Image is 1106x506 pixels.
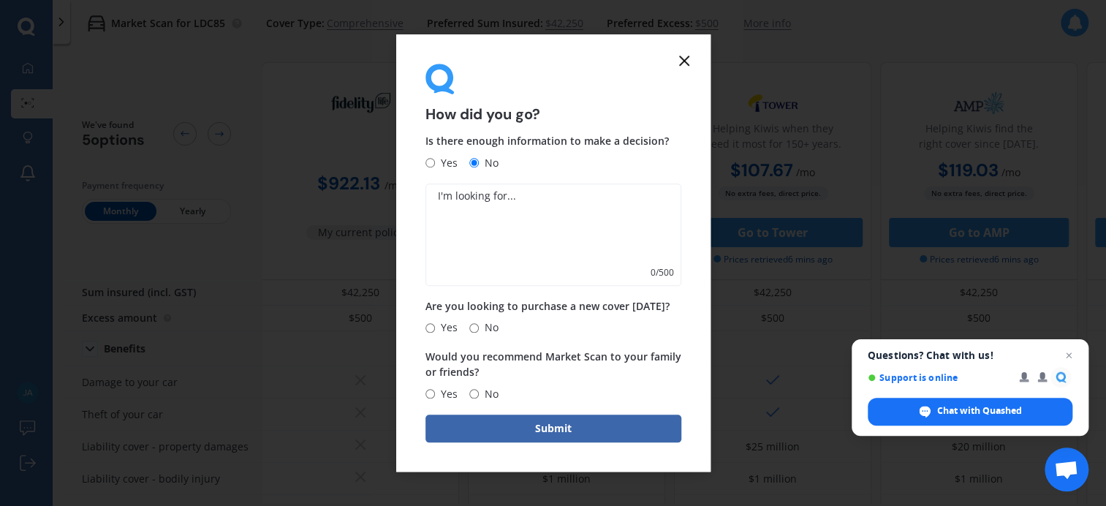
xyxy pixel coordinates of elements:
[435,154,458,172] span: Yes
[868,350,1072,361] span: Questions? Chat with us!
[425,323,435,333] input: Yes
[479,154,499,172] span: No
[469,389,479,399] input: No
[937,404,1022,418] span: Chat with Quashed
[425,389,435,399] input: Yes
[425,298,670,312] span: Are you looking to purchase a new cover [DATE]?
[868,372,1009,383] span: Support is online
[435,319,458,336] span: Yes
[469,159,479,168] input: No
[651,265,674,280] span: 0 / 500
[1045,448,1088,491] a: Open chat
[425,350,681,379] span: Would you recommend Market Scan to your family or friends?
[479,319,499,336] span: No
[425,134,669,148] span: Is there enough information to make a decision?
[435,385,458,403] span: Yes
[425,159,435,168] input: Yes
[479,385,499,403] span: No
[425,64,681,121] div: How did you go?
[425,415,681,442] button: Submit
[868,398,1072,426] span: Chat with Quashed
[469,323,479,333] input: No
